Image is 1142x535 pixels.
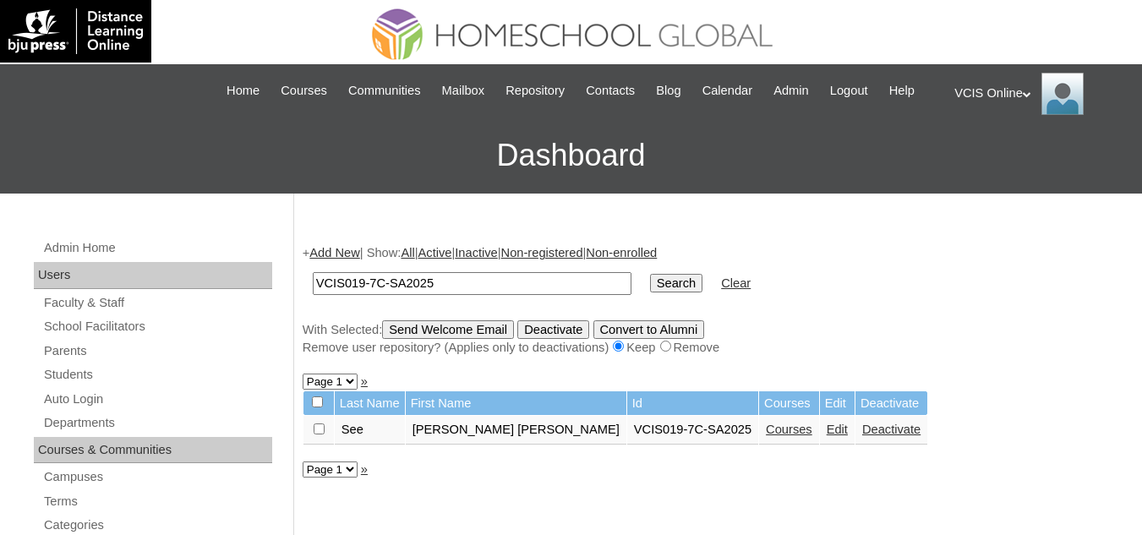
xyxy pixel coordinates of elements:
span: Calendar [702,81,752,101]
span: Courses [281,81,327,101]
span: Repository [505,81,565,101]
div: + | Show: | | | | [303,244,1125,356]
a: Courses [766,423,812,436]
a: » [361,374,368,388]
span: Blog [656,81,680,101]
a: Blog [647,81,689,101]
a: Mailbox [434,81,494,101]
a: Inactive [455,246,498,259]
div: VCIS Online [954,73,1125,115]
a: Home [218,81,268,101]
td: First Name [406,391,626,416]
img: VCIS Online Admin [1041,73,1084,115]
span: Help [889,81,915,101]
span: Admin [773,81,809,101]
div: Remove user repository? (Applies only to deactivations) Keep Remove [303,339,1125,357]
td: Edit [820,391,855,416]
span: Mailbox [442,81,485,101]
a: Repository [497,81,573,101]
div: Users [34,262,272,289]
span: Communities [348,81,421,101]
a: Auto Login [42,389,272,410]
img: logo-white.png [8,8,143,54]
a: Help [881,81,923,101]
a: Departments [42,412,272,434]
a: » [361,462,368,476]
td: [PERSON_NAME] [PERSON_NAME] [406,416,626,445]
a: All [401,246,414,259]
a: Communities [340,81,429,101]
a: Non-enrolled [586,246,657,259]
a: Logout [822,81,877,101]
a: Courses [272,81,336,101]
a: Contacts [577,81,643,101]
a: Terms [42,491,272,512]
td: VCIS019-7C-SA2025 [627,416,758,445]
a: Clear [721,276,751,290]
a: Campuses [42,467,272,488]
input: Deactivate [517,320,589,339]
a: Deactivate [862,423,921,436]
span: Logout [830,81,868,101]
td: Courses [759,391,819,416]
a: Admin [765,81,817,101]
a: School Facilitators [42,316,272,337]
a: Add New [309,246,359,259]
input: Send Welcome Email [382,320,514,339]
td: Last Name [335,391,405,416]
a: Admin Home [42,237,272,259]
div: With Selected: [303,320,1125,357]
td: See [335,416,405,445]
a: Edit [827,423,848,436]
div: Courses & Communities [34,437,272,464]
span: Home [227,81,260,101]
td: Deactivate [855,391,927,416]
span: Contacts [586,81,635,101]
a: Active [418,246,452,259]
a: Calendar [694,81,761,101]
a: Parents [42,341,272,362]
td: Id [627,391,758,416]
a: Non-registered [501,246,583,259]
input: Search [313,272,631,295]
a: Students [42,364,272,385]
input: Search [650,274,702,292]
input: Convert to Alumni [593,320,705,339]
a: Faculty & Staff [42,292,272,314]
h3: Dashboard [8,117,1134,194]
